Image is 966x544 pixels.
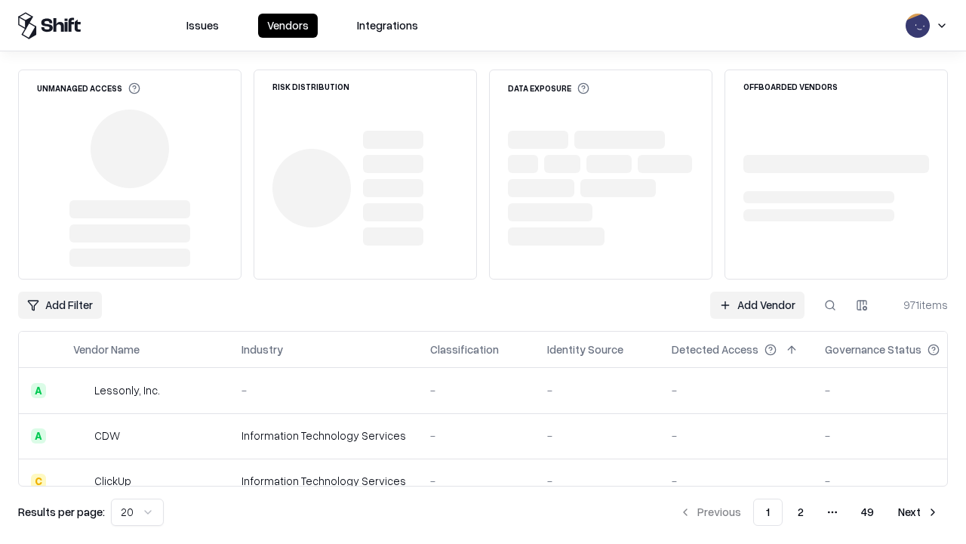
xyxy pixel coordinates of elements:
[241,428,406,444] div: Information Technology Services
[547,473,648,489] div: -
[743,82,838,91] div: Offboarded Vendors
[73,342,140,357] div: Vendor Name
[672,473,801,489] div: -
[547,342,623,357] div: Identity Source
[670,499,948,526] nav: pagination
[37,82,140,94] div: Unmanaged Access
[786,499,816,526] button: 2
[889,499,948,526] button: Next
[94,473,131,489] div: ClickUp
[73,474,88,489] img: ClickUp
[430,473,523,489] div: -
[73,383,88,398] img: Lessonly, Inc.
[547,428,648,444] div: -
[94,382,160,398] div: Lessonly, Inc.
[430,342,499,357] div: Classification
[73,428,88,444] img: CDW
[430,428,523,444] div: -
[241,342,283,357] div: Industry
[888,297,948,313] div: 971 items
[849,499,886,526] button: 49
[31,474,46,489] div: C
[241,382,406,398] div: -
[94,428,120,444] div: CDW
[258,14,318,38] button: Vendors
[825,382,964,398] div: -
[31,428,46,444] div: A
[430,382,523,398] div: -
[547,382,648,398] div: -
[348,14,427,38] button: Integrations
[508,82,589,94] div: Data Exposure
[825,428,964,444] div: -
[18,292,102,319] button: Add Filter
[241,473,406,489] div: Information Technology Services
[710,292,804,319] a: Add Vendor
[31,383,46,398] div: A
[672,342,758,357] div: Detected Access
[18,504,105,520] p: Results per page:
[672,428,801,444] div: -
[753,499,783,526] button: 1
[825,342,921,357] div: Governance Status
[177,14,228,38] button: Issues
[825,473,964,489] div: -
[272,82,349,91] div: Risk Distribution
[672,382,801,398] div: -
